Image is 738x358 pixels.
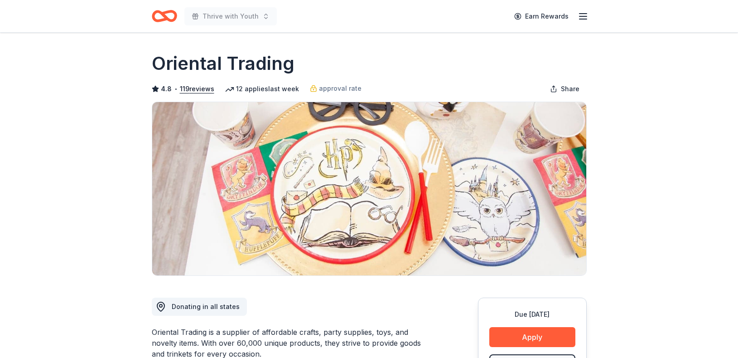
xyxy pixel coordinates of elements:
[152,102,586,275] img: Image for Oriental Trading
[174,85,177,93] span: •
[310,83,362,94] a: approval rate
[489,327,575,347] button: Apply
[509,8,574,25] a: Earn Rewards
[184,7,277,25] button: Thrive with Youth
[180,83,214,94] button: 119reviews
[203,11,259,22] span: Thrive with Youth
[319,83,362,94] span: approval rate
[543,80,587,98] button: Share
[561,83,579,94] span: Share
[172,303,240,310] span: Donating in all states
[489,309,575,320] div: Due [DATE]
[152,5,177,27] a: Home
[152,51,294,76] h1: Oriental Trading
[225,83,299,94] div: 12 applies last week
[161,83,172,94] span: 4.8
